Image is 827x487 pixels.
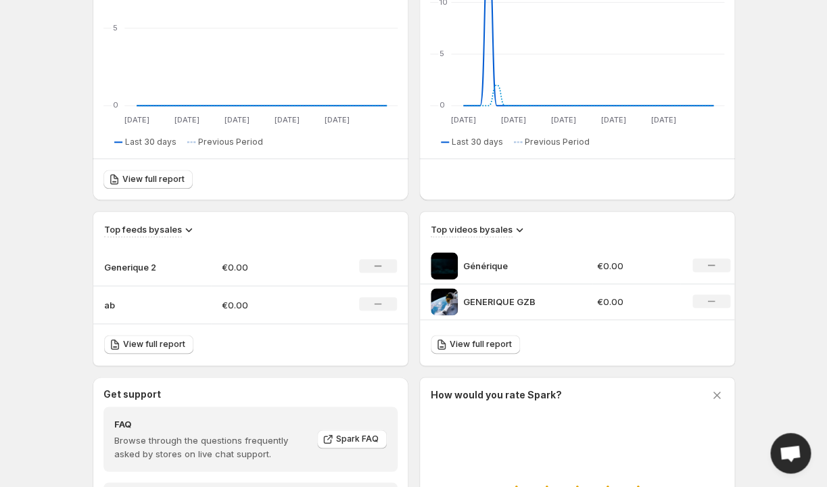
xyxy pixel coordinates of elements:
[596,259,676,273] p: €0.00
[440,49,444,58] text: 5
[317,430,387,448] a: Spark FAQ
[114,417,308,431] h4: FAQ
[103,388,161,401] h3: Get support
[463,259,565,273] p: Générique
[222,298,318,312] p: €0.00
[113,23,118,32] text: 5
[274,115,299,124] text: [DATE]
[431,388,562,402] h3: How would you rate Spark?
[431,288,458,315] img: GENERIQUE GZB
[114,434,308,461] p: Browse through the questions frequently asked by stores on live chat support.
[104,223,182,236] h3: Top feeds by sales
[103,170,193,189] a: View full report
[324,115,349,124] text: [DATE]
[125,137,176,147] span: Last 30 days
[463,295,565,308] p: GENERIQUE GZB
[104,298,172,312] p: ab
[198,137,263,147] span: Previous Period
[500,115,525,124] text: [DATE]
[651,115,676,124] text: [DATE]
[113,100,118,110] text: 0
[450,115,475,124] text: [DATE]
[104,335,193,354] a: View full report
[336,434,379,444] span: Spark FAQ
[224,115,249,124] text: [DATE]
[104,260,172,274] p: Generique 2
[450,339,512,350] span: View full report
[770,433,811,473] a: Open chat
[431,223,513,236] h3: Top videos by sales
[431,335,520,354] a: View full report
[222,260,318,274] p: €0.00
[596,295,676,308] p: €0.00
[123,339,185,350] span: View full report
[525,137,590,147] span: Previous Period
[124,115,149,124] text: [DATE]
[122,174,185,185] span: View full report
[600,115,625,124] text: [DATE]
[550,115,575,124] text: [DATE]
[431,252,458,279] img: Générique
[174,115,199,124] text: [DATE]
[452,137,503,147] span: Last 30 days
[440,100,445,110] text: 0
